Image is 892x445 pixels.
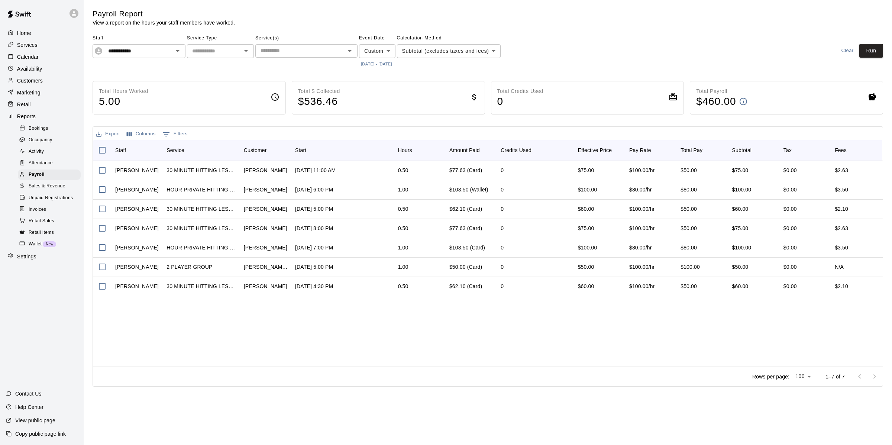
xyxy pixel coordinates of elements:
[696,95,736,108] h4: $ 460.00
[681,167,697,174] div: $50.00
[29,148,44,155] span: Activity
[6,251,78,262] a: Settings
[681,225,697,232] div: $50.00
[792,371,814,382] div: 100
[115,205,159,213] div: Kyle Froemke
[783,283,797,290] div: $0.00
[574,140,626,161] div: Effective Price
[574,200,626,219] div: $60.00
[359,32,395,44] span: Event Date
[629,205,655,213] div: $100.00/hr
[677,140,728,161] div: Total Pay
[244,283,287,290] div: Brian Griffin
[629,263,655,271] div: $100.00/hr
[15,417,55,424] p: View public page
[244,140,267,161] div: Customer
[681,244,697,251] div: $80.00
[398,244,408,251] div: 1.00
[167,263,212,271] div: 2 PLAYER GROUP
[241,46,251,56] button: Open
[18,227,84,238] a: Retail Items
[835,263,844,271] div: N/A
[732,225,749,232] div: $75.00
[732,186,752,193] div: $100.00
[835,244,848,251] div: $3.50
[18,146,84,158] a: Activity
[6,63,78,74] div: Availability
[681,205,697,213] div: $50.00
[291,140,394,161] div: Start
[29,229,54,236] span: Retail Items
[835,167,848,174] div: $2.63
[167,283,236,290] div: 30 MINUTE HITTING LESSON
[17,41,38,49] p: Services
[501,225,504,232] div: 0
[783,186,797,193] div: $0.00
[629,283,655,290] div: $100.00/hr
[398,167,408,174] div: 0.50
[398,140,412,161] div: Hours
[99,95,148,108] h4: 5.00
[18,158,81,168] div: Attendance
[783,167,797,174] div: $0.00
[244,244,287,251] div: David Hill
[6,39,78,51] a: Services
[449,205,482,213] div: $62.10 (Card)
[18,134,84,146] a: Occupancy
[167,225,236,232] div: 30 MINUTE HITTING LESSON
[825,373,845,380] p: 1–7 of 7
[501,140,531,161] div: Credits Used
[6,28,78,39] a: Home
[780,140,831,161] div: Tax
[398,225,408,232] div: 0.50
[295,225,333,232] div: Oct 7, 2025, 8:00 PM
[15,390,42,397] p: Contact Us
[6,75,78,86] a: Customers
[732,283,749,290] div: $60.00
[29,183,65,190] span: Sales & Revenue
[501,283,504,290] div: 0
[295,205,333,213] div: Oct 9, 2025, 5:00 PM
[18,123,81,134] div: Bookings
[172,46,183,56] button: Open
[398,205,408,213] div: 0.50
[497,87,543,95] p: Total Credits Used
[18,135,81,145] div: Occupancy
[94,128,122,140] button: Export
[835,205,848,213] div: $2.10
[18,146,81,157] div: Activity
[93,9,235,19] h5: Payroll Report
[6,99,78,110] a: Retail
[18,239,81,249] div: WalletNew
[15,403,43,411] p: Help Center
[43,242,56,246] span: New
[398,186,408,193] div: 1.00
[681,263,700,271] div: $100.00
[163,140,240,161] div: Service
[18,204,84,215] a: Invoices
[732,244,752,251] div: $100.00
[29,206,46,213] span: Invoices
[6,87,78,98] div: Marketing
[18,204,81,215] div: Invoices
[29,136,52,144] span: Occupancy
[93,32,185,44] span: Staff
[681,140,702,161] div: Total Pay
[629,140,651,161] div: Pay Rate
[696,87,748,95] p: Total Payroll
[681,283,697,290] div: $50.00
[359,59,394,69] button: [DATE] - [DATE]
[574,238,626,258] div: $100.00
[497,95,543,108] h4: 0
[244,263,288,271] div: Jesse James Fierro
[244,186,287,193] div: sean lee
[6,111,78,122] a: Reports
[115,167,159,174] div: Kyle Froemke
[626,140,677,161] div: Pay Rate
[115,244,159,251] div: Kyle Froemke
